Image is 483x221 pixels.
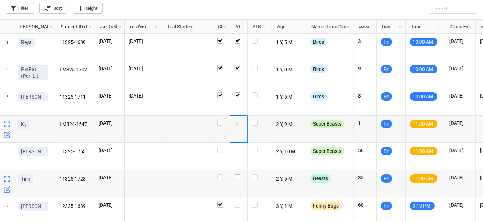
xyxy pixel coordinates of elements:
[39,3,67,14] a: Sort
[381,38,392,46] div: Fri
[355,23,369,30] div: คงเหลือ (from Nick Name)
[21,66,45,80] p: PatPat (Pari L.)
[60,147,90,157] p: 11325-1753
[99,120,120,127] p: [DATE]
[99,174,120,181] p: [DATE]
[449,174,471,181] p: [DATE]
[381,92,392,101] div: Fri
[60,92,90,102] p: 11325-1711
[60,174,90,184] p: 11325-1728
[410,38,437,46] div: 10:00 AM.
[407,23,438,30] div: Time
[310,38,327,46] div: Birds
[276,92,302,102] p: 1 Y, 5 M
[381,65,392,73] div: Fri
[60,120,90,129] p: LM324-1547
[276,147,302,157] p: 2 Y, 10 M
[449,92,471,99] p: [DATE]
[358,38,372,45] p: 3
[248,23,264,30] div: ATK
[381,147,392,155] div: Fri
[276,174,302,184] p: 2 Y, 5 M
[126,23,154,30] div: มาเรียน
[276,120,302,129] p: 2 Y, 9 M
[6,143,8,170] span: 5
[358,202,372,209] p: 68
[276,38,302,47] p: 1 Y, 5 M
[307,23,346,30] div: Name (from Class)
[410,147,437,155] div: 11:00 AM.
[21,121,27,128] p: Ky
[449,202,471,209] p: [DATE]
[21,93,45,100] p: [PERSON_NAME]
[60,65,90,75] p: LM325-1702
[381,174,392,183] div: Fri
[276,202,302,211] p: 3 Y, 1 M
[310,202,341,210] div: Funny Bugs
[231,23,241,30] div: ATT
[129,65,157,72] p: [DATE]
[129,38,157,45] p: [DATE]
[73,3,103,14] a: Height
[21,148,45,155] p: [PERSON_NAME]
[410,92,437,101] div: 10:00 AM.
[358,120,372,127] p: 1
[429,3,477,14] input: Search...
[273,23,299,30] div: Age
[410,65,437,73] div: 10:00 AM.
[6,88,8,115] span: 3
[276,65,302,75] p: 1 Y, 0 M
[99,202,120,209] p: [DATE]
[21,175,30,182] p: Tinn
[449,147,471,154] p: [DATE]
[358,92,372,99] p: 8
[214,23,224,30] div: CF
[99,147,120,154] p: [DATE]
[6,61,8,88] span: 2
[446,23,468,30] div: Class Expiration
[60,202,90,211] p: 12325-1639
[410,202,435,210] div: 3:15 PM.
[310,174,331,183] div: Beasts
[0,20,55,34] div: grid
[310,120,344,128] div: Super Beasts
[449,38,471,45] p: [DATE]
[410,120,437,128] div: 11:00 AM.
[21,39,32,46] p: Reya
[310,147,344,155] div: Super Beasts
[381,202,392,210] div: Fri
[99,92,120,99] p: [DATE]
[99,65,120,72] p: [DATE]
[449,120,471,127] p: [DATE]
[6,34,8,61] span: 1
[21,203,45,210] p: [PERSON_NAME]
[14,23,48,30] div: [PERSON_NAME] Name
[358,65,372,72] p: 9
[358,147,372,154] p: 50
[358,174,372,181] p: 35
[410,174,437,183] div: 11:00 AM.
[60,38,90,47] p: 11325-1689
[163,23,205,30] div: Trial Student
[449,65,471,72] p: [DATE]
[310,92,327,101] div: Birds
[129,92,157,99] p: [DATE]
[99,38,120,45] p: [DATE]
[95,23,117,30] div: จองวันที่
[56,23,87,30] div: Student ID (from [PERSON_NAME] Name)
[6,3,34,14] a: Filter
[381,120,392,128] div: Fri
[310,65,327,73] div: Birds
[378,23,399,30] div: Day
